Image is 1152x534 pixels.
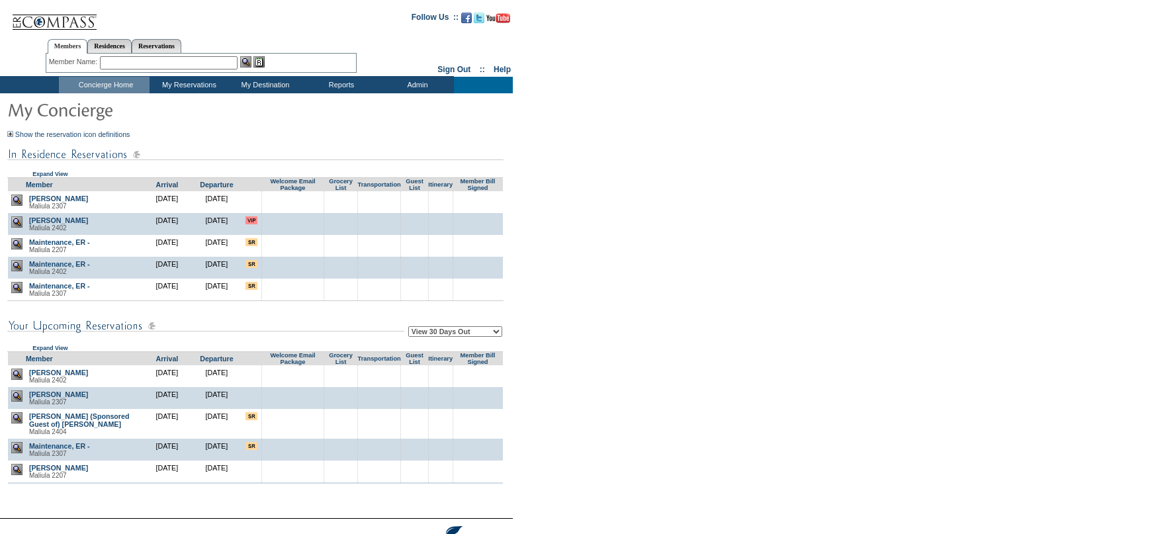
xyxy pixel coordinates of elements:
img: blank.gif [379,412,380,413]
a: Expand View [32,345,67,351]
td: My Reservations [150,77,226,93]
img: view [11,282,22,293]
a: Help [494,65,511,74]
img: view [11,390,22,402]
img: blank.gif [440,216,441,217]
img: Reservations [253,56,265,67]
a: Departure [200,181,233,189]
img: View [240,56,251,67]
input: There are special requests for this reservation! [245,260,257,268]
a: [PERSON_NAME] (Sponsored Guest of) [PERSON_NAME] [29,412,130,428]
img: view [11,412,22,423]
input: There are special requests for this reservation! [245,442,257,450]
input: There are special requests for this reservation! [245,238,257,246]
img: blank.gif [440,390,441,391]
a: Itinerary [428,355,453,362]
td: [DATE] [192,409,242,439]
img: blank.gif [292,442,293,443]
img: view [11,369,22,380]
span: Maliula 2307 [29,290,67,297]
a: Welcome Email Package [270,352,315,365]
img: blank.gif [440,238,441,239]
img: view [11,195,22,206]
img: blank.gif [379,282,380,283]
img: Show the reservation icon definitions [7,131,13,137]
img: Compass Home [11,3,97,30]
img: subTtlConUpcomingReservatio.gif [7,318,404,334]
img: blank.gif [379,238,380,239]
img: view [11,216,22,228]
span: Maliula 2207 [29,246,67,253]
img: view [11,260,22,271]
td: Admin [378,77,454,93]
img: blank.gif [379,216,380,217]
img: view [11,238,22,249]
td: [DATE] [192,279,242,301]
td: My Destination [226,77,302,93]
a: Residences [87,39,132,53]
td: [DATE] [192,482,242,504]
span: Maliula 2307 [29,450,67,457]
img: blank.gif [414,412,415,413]
td: [DATE] [192,257,242,279]
img: blank.gif [414,442,415,443]
img: blank.gif [292,216,293,217]
img: blank.gif [414,216,415,217]
a: Transportation [357,181,400,188]
a: Arrival [156,181,179,189]
a: Guest List [406,178,423,191]
td: [DATE] [142,461,192,482]
a: Expand View [32,171,67,177]
span: Maliula 2402 [29,377,67,384]
img: blank.gif [292,282,293,283]
img: view [11,442,22,453]
a: Welcome Email Package [270,178,315,191]
td: [DATE] [192,461,242,482]
td: Concierge Home [59,77,150,93]
img: blank.gif [440,282,441,283]
a: [PERSON_NAME] [29,369,88,377]
td: [DATE] [142,257,192,279]
a: Members [48,39,88,54]
td: [DATE] [142,365,192,387]
a: Member [26,181,53,189]
img: Become our fan on Facebook [461,13,472,23]
a: Grocery List [329,352,353,365]
td: [DATE] [192,387,242,409]
a: Maintenance, ER - [29,238,90,246]
img: blank.gif [440,442,441,443]
td: [DATE] [192,439,242,461]
img: blank.gif [379,390,380,391]
img: Subscribe to our YouTube Channel [486,13,510,23]
td: [DATE] [142,482,192,504]
a: [PERSON_NAME] [29,464,88,472]
img: blank.gif [440,412,441,413]
a: Show the reservation icon definitions [15,130,130,138]
input: There are special requests for this reservation! [245,282,257,290]
a: Grocery List [329,178,353,191]
td: [DATE] [192,365,242,387]
span: Maliula 2404 [29,428,67,435]
td: [DATE] [192,213,242,235]
span: Maliula 2402 [29,224,67,232]
a: Become our fan on Facebook [461,17,472,24]
img: blank.gif [292,238,293,239]
td: [DATE] [142,235,192,257]
a: [PERSON_NAME] [29,195,88,202]
a: Follow us on Twitter [474,17,484,24]
img: blank.gif [379,442,380,443]
td: Reports [302,77,378,93]
td: [DATE] [142,191,192,213]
